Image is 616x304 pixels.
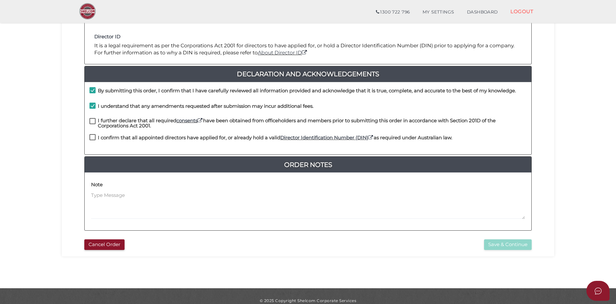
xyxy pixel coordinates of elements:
[85,69,531,79] a: Declaration And Acknowledgements
[504,5,540,18] a: LOGOUT
[94,34,522,40] h4: Director ID
[258,50,308,56] a: About Director ID
[280,134,374,141] a: Director Identification Number (DIN)
[98,118,527,129] h4: I further declare that all required have been obtained from officeholders and members prior to su...
[67,298,549,303] div: © 2025 Copyright Shelcom Corporate Services
[586,281,610,301] button: Open asap
[484,239,532,250] button: Save & Continue
[176,117,203,124] a: consents
[98,88,516,94] h4: By submitting this order, I confirm that I have carefully reviewed all information provided and a...
[98,135,452,141] h4: I confirm that all appointed directors have applied for, or already hold a valid as required unde...
[98,104,313,109] h4: I understand that any amendments requested after submission may incur additional fees.
[94,42,522,57] p: It is a legal requirement as per the Corporations Act 2001 for directors to have applied for, or ...
[91,182,103,188] h4: Note
[416,6,461,19] a: MY SETTINGS
[84,239,125,250] button: Cancel Order
[461,6,504,19] a: DASHBOARD
[369,6,416,19] a: 1300 722 796
[85,160,531,170] a: Order Notes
